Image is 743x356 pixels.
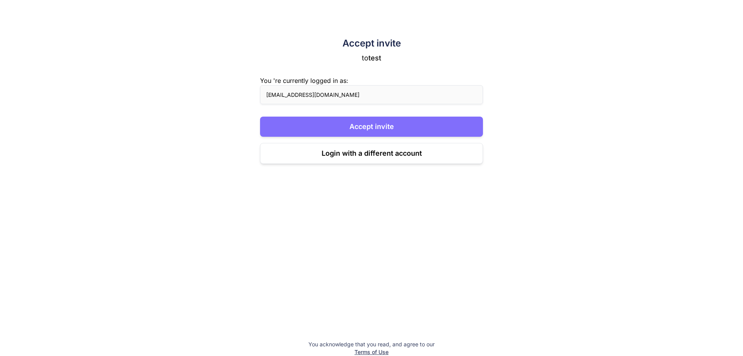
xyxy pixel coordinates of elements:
[260,53,483,64] p: to
[260,117,483,137] button: Accept invite
[260,37,483,50] h2: Accept invite
[308,348,435,356] p: Terms of Use
[260,143,483,164] button: Login with a different account
[368,54,381,62] span: test
[260,76,483,85] div: You 're currently logged in as:
[308,341,435,348] p: You acknowledge that you read, and agree to our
